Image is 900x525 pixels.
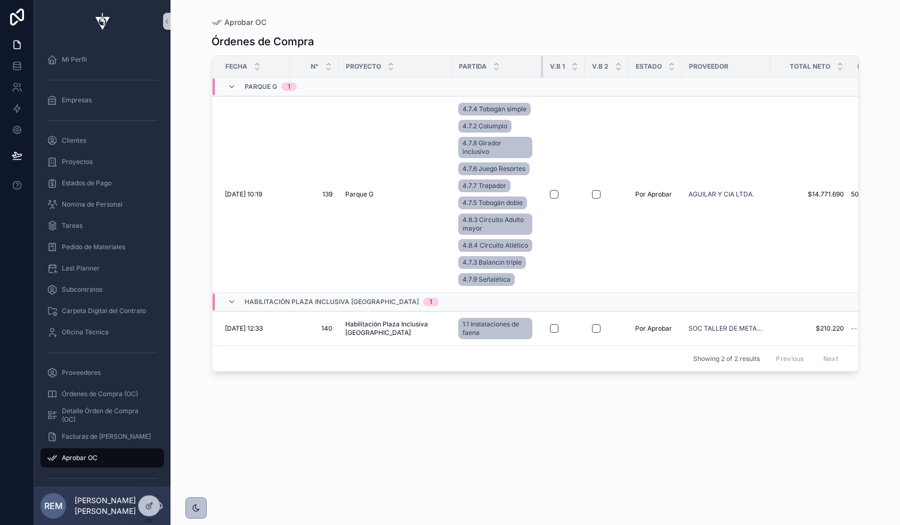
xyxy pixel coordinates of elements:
[688,324,764,333] a: SOC TALLER DE METALMECANICA SERFUMEC LTDA
[463,165,525,173] span: 4.7.6 Juego Resortes
[62,264,100,273] span: Last Planner
[40,280,164,299] a: Subcontratos
[212,17,266,28] a: Aprobar OC
[90,13,115,30] img: App logo
[212,34,314,49] h1: Órdenes de Compra
[458,162,530,175] a: 4.7.6 Juego Resortes
[40,448,164,467] a: Aprobar OC
[40,427,164,446] a: Facturas de [PERSON_NAME]
[458,316,537,341] a: 1.1 Instalaciones de faena
[40,301,164,321] a: Carpeta Digital del Contrato
[458,318,532,339] a: 1.1 Instalaciones de faena
[550,62,565,71] span: V.B 1
[458,273,515,286] a: 4.7.9 Señalética
[463,122,507,130] span: 4.7.2 Columpio
[463,199,523,207] span: 4.7.5 Tobogán doble
[62,136,86,145] span: Clientes
[851,324,857,333] span: --
[458,179,510,192] a: 4.7.7 Trepador
[458,239,532,252] a: 4.8.4 Circuito Atlético
[463,105,526,113] span: 4.7.4 Tobogán simple
[458,196,527,209] a: 4.7.5 Tobogán doble
[62,222,83,230] span: Tareas
[296,190,333,199] a: 139
[463,182,506,190] span: 4.7.7 Trepador
[62,368,101,377] span: Proveedores
[458,214,532,235] a: 4.8.3 Circuito Adulto mayor
[40,195,164,214] a: Nomina de Personal
[635,324,676,333] a: Por Aprobar
[345,320,445,337] a: Habilitación Plaza Inclusiva [GEOGRAPHIC_DATA]
[40,384,164,404] a: Órdenes de Compra (OC)
[463,320,528,337] span: 1.1 Instalaciones de faena
[689,62,728,71] span: Proveedor
[75,495,156,516] p: [PERSON_NAME] [PERSON_NAME]
[62,158,93,166] span: Proyectos
[40,323,164,342] a: Oficina Técnica
[62,179,111,187] span: Estados de Pago
[458,103,531,116] a: 4.7.4 Tobogán simple
[62,243,125,251] span: Pedido de Materiales
[296,324,333,333] a: 140
[62,285,102,294] span: Subcontratos
[635,324,672,333] span: Por Aprobar
[40,237,164,257] a: Pedido de Materiales
[225,324,263,333] span: [DATE] 12:33
[458,120,512,133] a: 4.7.2 Columpio
[62,328,109,337] span: Oficina Técnica
[62,390,138,398] span: Órdenes de Compra (OC)
[62,96,92,104] span: Empresas
[346,62,381,71] span: Proyecto
[288,83,290,91] div: 1
[224,17,266,28] span: Aprobar OC
[790,62,830,71] span: Total Neto
[429,298,432,306] div: 1
[245,298,419,306] span: Habilitación Plaza Inclusiva [GEOGRAPHIC_DATA]
[345,190,445,199] a: Parque G
[636,62,662,71] span: Estado
[345,190,374,199] span: Parque G
[458,137,532,158] a: 4.7.8 Girador inclusivo
[40,363,164,382] a: Proveedores
[40,91,164,110] a: Empresas
[40,50,164,69] a: Mi Perfil
[62,432,151,441] span: Facturas de [PERSON_NAME]
[693,355,760,363] span: Showing 2 of 2 results
[62,307,146,315] span: Carpeta Digital del Contrato
[40,174,164,193] a: Estados de Pago
[463,216,528,233] span: 4.8.3 Circuito Adulto mayor
[459,62,487,71] span: Partida
[225,190,262,199] span: [DATE] 10:19
[62,55,87,64] span: Mi Perfil
[62,454,98,462] span: Aprobar OC
[40,152,164,171] a: Proyectos
[688,190,754,199] a: AGUILAR Y CIA LTDA.
[688,190,764,199] a: AGUILAR Y CIA LTDA.
[40,131,164,150] a: Clientes
[463,275,510,284] span: 4.7.9 Señalética
[592,62,609,71] span: V.B 2
[62,200,123,209] span: Nomina de Personal
[62,407,153,424] span: Detalle Órden de Compra (OC)
[463,139,528,156] span: 4.7.8 Girador inclusivo
[777,190,844,199] a: $14.771.690
[34,43,171,487] div: scrollable content
[777,324,844,333] span: $210.220
[40,406,164,425] a: Detalle Órden de Compra (OC)
[458,256,526,269] a: 4.7.3 Balancín triple
[225,324,283,333] a: [DATE] 12:33
[40,216,164,235] a: Tareas
[40,259,164,278] a: Last Planner
[44,499,63,512] span: REM
[463,241,528,250] span: 4.8.4 Circuito Atlético
[245,83,277,91] span: Parque G
[463,258,522,267] span: 4.7.3 Balancín triple
[225,62,247,71] span: Fecha
[635,190,676,199] a: Por Aprobar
